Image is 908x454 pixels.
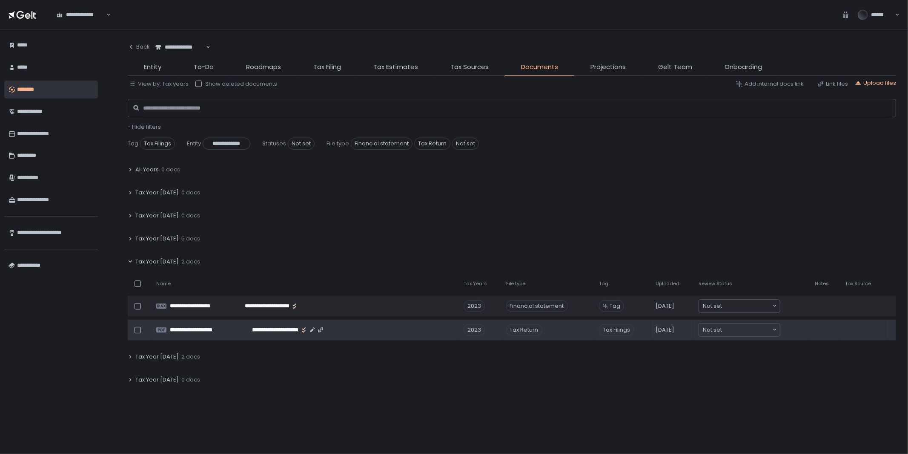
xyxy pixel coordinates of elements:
span: Tax Filing [313,62,341,72]
button: Upload files [855,79,896,87]
input: Search for option [722,326,772,334]
div: Search for option [51,6,111,23]
span: To-Do [194,62,214,72]
span: 2 docs [181,353,200,361]
span: Tax Year [DATE] [135,376,179,384]
span: [DATE] [656,326,675,334]
button: Add internal docs link [736,80,804,88]
span: 0 docs [181,212,200,220]
input: Search for option [722,302,772,310]
span: All Years [135,166,159,174]
span: Tag [128,140,138,147]
span: Statuses [262,140,286,147]
span: Entity [187,140,201,147]
span: Tag [610,302,620,310]
span: Review Status [699,280,732,287]
span: Roadmaps [246,62,281,72]
span: Documents [521,62,558,72]
span: Uploaded [656,280,680,287]
span: Tax Source [845,280,871,287]
span: File type [327,140,349,147]
span: 0 docs [181,376,200,384]
span: File type [506,280,526,287]
span: Tax Year [DATE] [135,258,179,266]
span: Tax Year [DATE] [135,235,179,243]
button: View by: Tax years [129,80,189,88]
span: 0 docs [161,166,180,174]
span: [DATE] [656,302,675,310]
span: 5 docs [181,235,200,243]
button: Link files [817,80,848,88]
div: Back [128,43,150,51]
span: Tax Sources [450,62,489,72]
span: Tax Year [DATE] [135,189,179,197]
span: Projections [590,62,626,72]
span: Tax Year [DATE] [135,353,179,361]
span: Tax Filings [599,324,634,336]
span: Name [156,280,171,287]
div: Tax Return [506,324,542,336]
span: Not set [703,302,722,310]
div: 2023 [464,324,485,336]
span: Tax Estimates [373,62,418,72]
span: Notes [815,280,829,287]
span: Tax Year [DATE] [135,212,179,220]
span: Tag [599,280,608,287]
div: Financial statement [506,300,568,312]
span: Tax Return [414,138,450,150]
input: Search for option [105,11,106,19]
span: Financial statement [351,138,412,150]
span: Tax Years [464,280,487,287]
span: 2 docs [181,258,200,266]
span: Gelt Team [658,62,692,72]
span: Onboarding [725,62,762,72]
span: Entity [144,62,161,72]
span: Not set [288,138,315,150]
div: Search for option [699,324,780,336]
span: Tax Filings [140,138,175,150]
button: - Hide filters [128,123,161,131]
span: Not set [452,138,479,150]
button: Back [128,38,150,55]
span: Not set [703,326,722,334]
div: Search for option [150,38,210,56]
div: Search for option [699,300,780,312]
span: 0 docs [181,189,200,197]
div: 2023 [464,300,485,312]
